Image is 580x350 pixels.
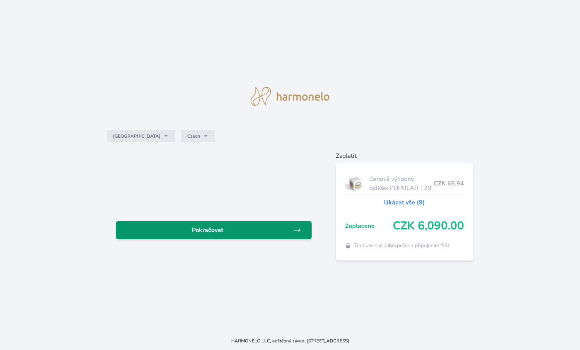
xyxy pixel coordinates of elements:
[354,242,451,250] span: Transakce je zabezpečena připojením SSL
[336,151,473,160] h6: Zaplatit
[113,133,160,139] span: [GEOGRAPHIC_DATA]
[251,87,329,106] img: logo.svg
[345,221,393,231] span: Zaplaceno
[369,174,434,193] span: Cenově výhodný balíček POPULAR 120
[434,179,464,188] span: CZK 65.94
[187,133,200,139] span: Czech
[393,219,464,233] span: CZK 6,090.00
[122,226,293,235] span: Pokračovat
[345,174,367,193] img: popular.jpg
[116,221,312,239] a: Pokračovat
[384,198,425,207] a: Ukázat vše (9)
[181,130,215,142] button: Czech
[107,130,175,142] button: [GEOGRAPHIC_DATA]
